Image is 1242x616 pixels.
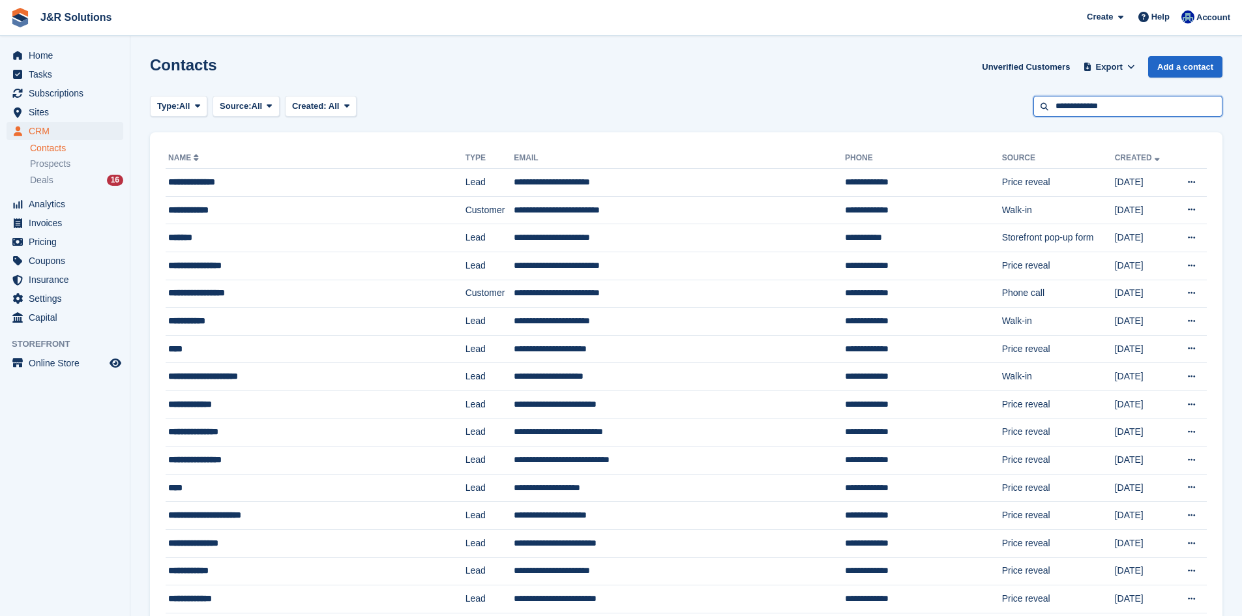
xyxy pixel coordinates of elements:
span: Export [1096,61,1123,74]
td: Phone call [1002,280,1115,308]
a: menu [7,271,123,289]
th: Phone [845,148,1002,169]
td: [DATE] [1115,252,1174,280]
a: Prospects [30,157,123,171]
td: Price reveal [1002,474,1115,502]
td: [DATE] [1115,335,1174,363]
a: menu [7,214,123,232]
a: menu [7,195,123,213]
td: Lead [466,390,514,418]
td: [DATE] [1115,390,1174,418]
a: Deals 16 [30,173,123,187]
td: Lead [466,502,514,530]
td: [DATE] [1115,363,1174,391]
td: Lead [466,585,514,613]
th: Source [1002,148,1115,169]
td: Price reveal [1002,502,1115,530]
td: Price reveal [1002,418,1115,447]
td: Price reveal [1002,447,1115,475]
span: Deals [30,174,53,186]
a: menu [7,122,123,140]
td: Lead [466,447,514,475]
span: Subscriptions [29,84,107,102]
span: Pricing [29,233,107,251]
td: Lead [466,308,514,336]
a: menu [7,308,123,327]
td: [DATE] [1115,280,1174,308]
img: Macie Adcock [1181,10,1194,23]
td: Customer [466,196,514,224]
a: menu [7,252,123,270]
button: Created: All [285,96,357,117]
a: Created [1115,153,1162,162]
span: Invoices [29,214,107,232]
span: All [179,100,190,113]
a: Unverified Customers [977,56,1075,78]
td: Price reveal [1002,585,1115,613]
td: Price reveal [1002,390,1115,418]
td: Lead [466,169,514,197]
td: Lead [466,557,514,585]
a: Preview store [108,355,123,371]
td: [DATE] [1115,308,1174,336]
td: [DATE] [1115,196,1174,224]
th: Type [466,148,514,169]
td: Lead [466,335,514,363]
td: Price reveal [1002,169,1115,197]
td: Walk-in [1002,196,1115,224]
td: [DATE] [1115,224,1174,252]
td: Price reveal [1002,557,1115,585]
td: Lead [466,252,514,280]
a: menu [7,46,123,65]
span: All [252,100,263,113]
a: Contacts [30,142,123,154]
td: [DATE] [1115,585,1174,613]
td: [DATE] [1115,557,1174,585]
td: Price reveal [1002,335,1115,363]
td: [DATE] [1115,529,1174,557]
td: [DATE] [1115,502,1174,530]
td: Lead [466,363,514,391]
td: Storefront pop-up form [1002,224,1115,252]
td: [DATE] [1115,169,1174,197]
span: Insurance [29,271,107,289]
span: Create [1087,10,1113,23]
a: menu [7,65,123,83]
h1: Contacts [150,56,217,74]
td: Lead [466,529,514,557]
span: Account [1196,11,1230,24]
td: [DATE] [1115,418,1174,447]
a: J&R Solutions [35,7,117,28]
th: Email [514,148,845,169]
span: Help [1151,10,1170,23]
span: Home [29,46,107,65]
button: Source: All [213,96,280,117]
a: Add a contact [1148,56,1222,78]
a: menu [7,84,123,102]
td: Walk-in [1002,363,1115,391]
span: Coupons [29,252,107,270]
td: Lead [466,474,514,502]
td: [DATE] [1115,474,1174,502]
span: Tasks [29,65,107,83]
a: menu [7,289,123,308]
span: Storefront [12,338,130,351]
a: menu [7,103,123,121]
span: Sites [29,103,107,121]
td: Lead [466,224,514,252]
a: Name [168,153,201,162]
span: Capital [29,308,107,327]
div: 16 [107,175,123,186]
td: Price reveal [1002,529,1115,557]
span: Created: [292,101,327,111]
span: CRM [29,122,107,140]
span: Online Store [29,354,107,372]
td: [DATE] [1115,447,1174,475]
img: stora-icon-8386f47178a22dfd0bd8f6a31ec36ba5ce8667c1dd55bd0f319d3a0aa187defe.svg [10,8,30,27]
td: Customer [466,280,514,308]
span: Settings [29,289,107,308]
span: Prospects [30,158,70,170]
span: Type: [157,100,179,113]
a: menu [7,354,123,372]
span: Source: [220,100,251,113]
